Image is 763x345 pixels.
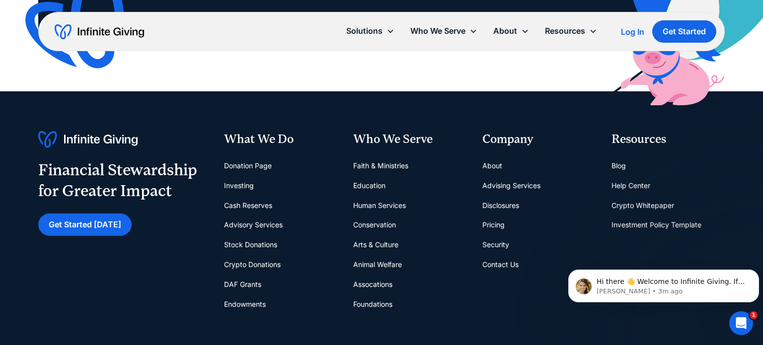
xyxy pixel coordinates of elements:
[482,255,519,275] a: Contact Us
[750,311,758,319] span: 1
[402,20,485,42] div: Who We Serve
[482,215,505,235] a: Pricing
[493,24,517,38] div: About
[38,160,197,201] div: Financial Stewardship for Greater Impact
[652,20,716,43] a: Get Started
[410,24,465,38] div: Who We Serve
[346,24,382,38] div: Solutions
[482,176,540,196] a: Advising Services
[621,26,644,38] a: Log In
[55,24,144,40] a: home
[353,235,398,255] a: Arts & Culture
[611,131,725,148] div: Resources
[224,196,272,215] a: Cash Reserves
[611,215,701,235] a: Investment Policy Template
[224,156,272,176] a: Donation Page
[611,176,650,196] a: Help Center
[353,255,402,275] a: Animal Welfare
[224,215,283,235] a: Advisory Services
[729,311,753,335] iframe: Intercom live chat
[353,131,466,148] div: Who We Serve
[353,294,392,314] a: Foundations
[482,196,519,215] a: Disclosures
[537,20,605,42] div: Resources
[38,213,132,236] a: Get Started [DATE]
[353,156,408,176] a: Faith & Ministries
[224,275,261,294] a: DAF Grants
[224,294,266,314] a: Endowments
[482,156,502,176] a: About
[545,24,585,38] div: Resources
[353,275,392,294] a: Assocations
[224,131,337,148] div: What We Do
[353,215,396,235] a: Conservation
[482,131,596,148] div: Company
[224,255,281,275] a: Crypto Donations
[611,196,674,215] a: Crypto Whitepaper
[485,20,537,42] div: About
[224,176,254,196] a: Investing
[353,176,385,196] a: Education
[621,28,644,36] div: Log In
[482,235,509,255] a: Security
[224,235,277,255] a: Stock Donations
[338,20,402,42] div: Solutions
[564,249,763,318] iframe: Intercom notifications message
[611,156,626,176] a: Blog
[353,196,406,215] a: Human Services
